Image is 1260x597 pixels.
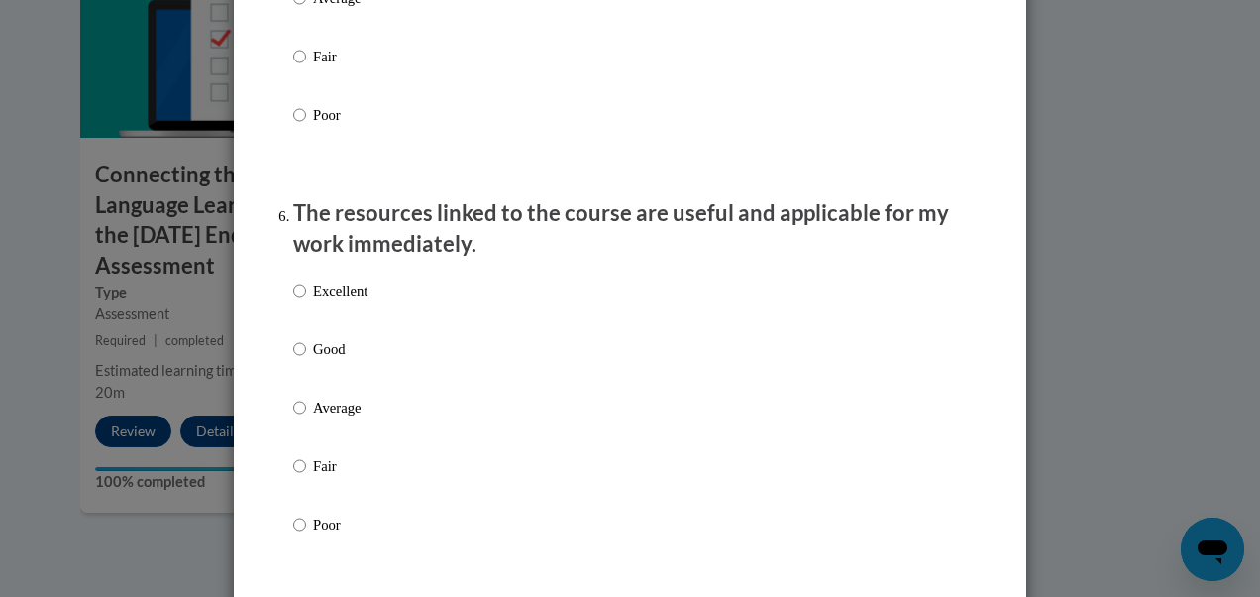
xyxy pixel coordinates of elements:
input: Average [293,397,306,418]
p: Average [313,397,367,418]
p: Fair [313,455,367,477]
input: Poor [293,514,306,536]
p: The resources linked to the course are useful and applicable for my work immediately. [293,198,967,260]
input: Good [293,338,306,360]
p: Good [313,338,367,360]
p: Poor [313,514,367,536]
input: Poor [293,104,306,126]
input: Fair [293,455,306,477]
input: Excellent [293,280,306,301]
input: Fair [293,46,306,67]
p: Excellent [313,280,367,301]
p: Fair [313,46,367,67]
p: Poor [313,104,367,126]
